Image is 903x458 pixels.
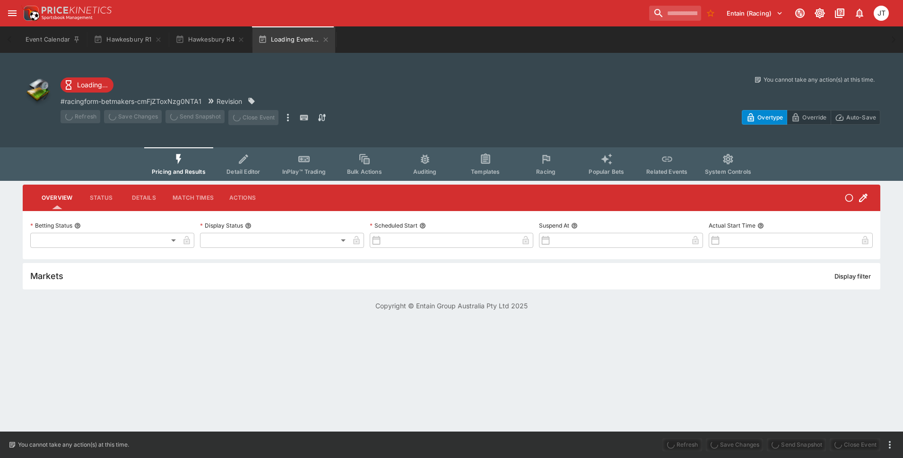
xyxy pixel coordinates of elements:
[536,168,556,175] span: Racing
[721,6,789,21] button: Select Tenant
[170,26,251,53] button: Hawkesbury R4
[23,76,53,106] img: other.png
[871,3,892,24] button: Josh Tanner
[742,110,787,125] button: Overtype
[471,168,500,175] span: Templates
[144,147,759,181] div: Event type filters
[61,96,201,106] p: Copy To Clipboard
[703,6,718,21] button: No Bookmarks
[282,110,294,125] button: more
[757,222,764,229] button: Actual Start Time
[539,221,569,229] p: Suspend At
[347,168,382,175] span: Bulk Actions
[4,5,21,22] button: open drawer
[831,5,848,22] button: Documentation
[589,168,624,175] span: Popular Bets
[77,80,108,90] p: Loading...
[165,187,221,209] button: Match Times
[30,271,63,281] h5: Markets
[282,168,326,175] span: InPlay™ Trading
[74,222,81,229] button: Betting Status
[226,168,260,175] span: Detail Editor
[419,222,426,229] button: Scheduled Start
[370,221,417,229] p: Scheduled Start
[649,6,701,21] input: search
[42,16,93,20] img: Sportsbook Management
[122,187,165,209] button: Details
[831,110,880,125] button: Auto-Save
[884,439,895,450] button: more
[42,7,112,14] img: PriceKinetics
[413,168,436,175] span: Auditing
[787,110,831,125] button: Override
[245,222,252,229] button: Display Status
[764,76,875,84] p: You cannot take any action(s) at this time.
[874,6,889,21] div: Josh Tanner
[20,26,86,53] button: Event Calendar
[34,187,80,209] button: Overview
[217,96,242,106] p: Revision
[646,168,687,175] span: Related Events
[802,112,826,122] p: Override
[152,168,206,175] span: Pricing and Results
[88,26,167,53] button: Hawkesbury R1
[811,5,828,22] button: Toggle light/dark mode
[709,221,755,229] p: Actual Start Time
[829,269,877,284] button: Display filter
[846,112,876,122] p: Auto-Save
[757,112,783,122] p: Overtype
[742,110,880,125] div: Start From
[21,4,40,23] img: PriceKinetics Logo
[851,5,868,22] button: Notifications
[80,187,122,209] button: Status
[200,221,243,229] p: Display Status
[705,168,751,175] span: System Controls
[30,221,72,229] p: Betting Status
[18,441,129,449] p: You cannot take any action(s) at this time.
[791,5,808,22] button: Connected to PK
[221,187,264,209] button: Actions
[252,26,335,53] button: Loading Event...
[571,222,578,229] button: Suspend At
